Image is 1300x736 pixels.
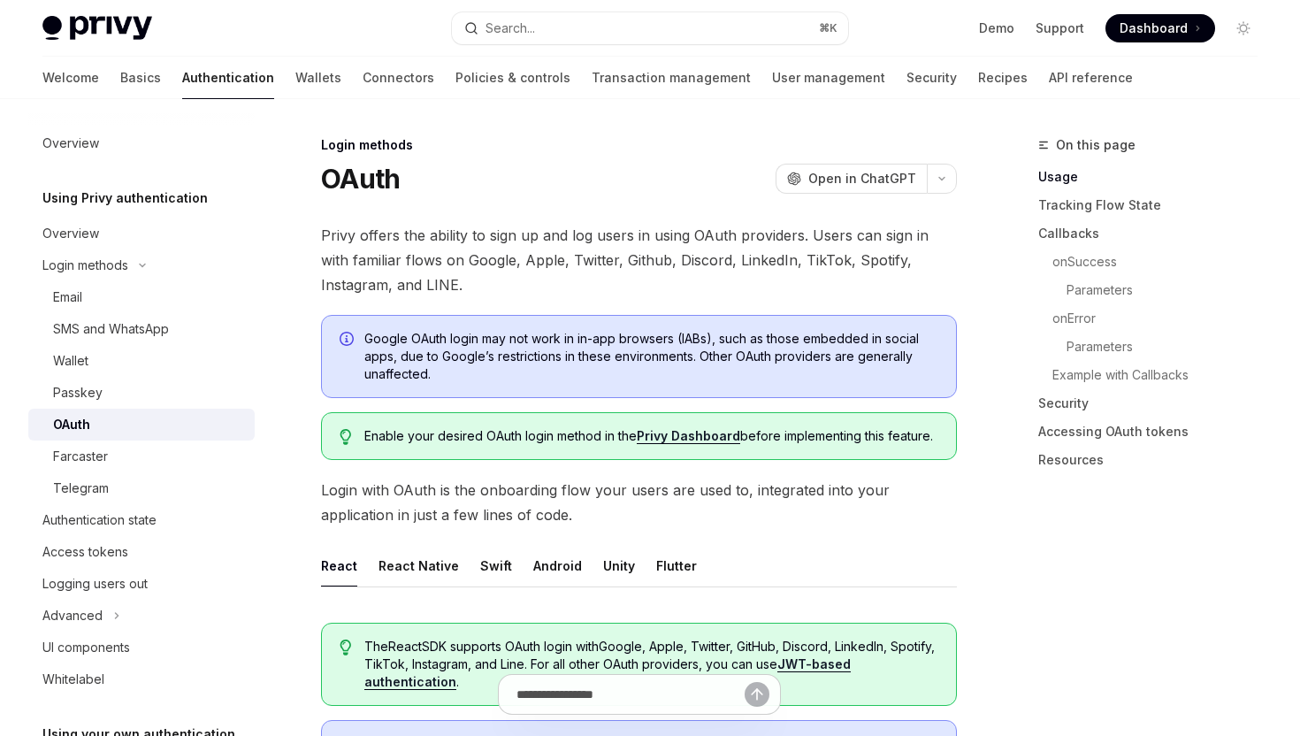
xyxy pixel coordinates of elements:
button: React [321,545,357,586]
a: OAuth [28,409,255,441]
div: Search... [486,18,535,39]
span: Open in ChatGPT [808,170,916,188]
a: Email [28,281,255,313]
div: SMS and WhatsApp [53,318,169,340]
a: Security [1038,389,1272,418]
svg: Tip [340,640,352,655]
div: Access tokens [42,541,128,563]
a: User management [772,57,885,99]
a: UI components [28,632,255,663]
a: Basics [120,57,161,99]
a: onSuccess [1052,248,1272,276]
div: Telegram [53,478,109,499]
button: Flutter [656,545,697,586]
div: Passkey [53,382,103,403]
a: Access tokens [28,536,255,568]
h1: OAuth [321,163,400,195]
a: Transaction management [592,57,751,99]
span: Enable your desired OAuth login method in the before implementing this feature. [364,427,938,445]
div: Whitelabel [42,669,104,690]
a: Overview [28,127,255,159]
div: Logging users out [42,573,148,594]
span: Login with OAuth is the onboarding flow your users are used to, integrated into your application ... [321,478,957,527]
a: Demo [979,19,1014,37]
a: Parameters [1067,276,1272,304]
a: Telegram [28,472,255,504]
a: Callbacks [1038,219,1272,248]
div: Authentication state [42,510,157,531]
div: UI components [42,637,130,658]
a: Security [906,57,957,99]
div: Advanced [42,605,103,626]
a: Overview [28,218,255,249]
button: Toggle dark mode [1229,14,1258,42]
div: Wallet [53,350,88,372]
a: onError [1052,304,1272,333]
img: light logo [42,16,152,41]
a: SMS and WhatsApp [28,313,255,345]
div: Login methods [42,255,128,276]
div: Email [53,287,82,308]
a: Wallets [295,57,341,99]
button: Unity [603,545,635,586]
span: ⌘ K [819,21,837,35]
span: Dashboard [1120,19,1188,37]
svg: Info [340,332,357,349]
a: Usage [1038,163,1272,191]
a: Resources [1038,446,1272,474]
span: Privy offers the ability to sign up and log users in using OAuth providers. Users can sign in wit... [321,223,957,297]
a: Authentication [182,57,274,99]
a: Parameters [1067,333,1272,361]
div: Farcaster [53,446,108,467]
span: On this page [1056,134,1136,156]
div: Login methods [321,136,957,154]
button: React Native [379,545,459,586]
a: Authentication state [28,504,255,536]
button: Swift [480,545,512,586]
a: Passkey [28,377,255,409]
a: Welcome [42,57,99,99]
svg: Tip [340,429,352,445]
button: Send message [745,682,769,707]
a: Connectors [363,57,434,99]
a: Wallet [28,345,255,377]
a: Policies & controls [455,57,570,99]
a: Tracking Flow State [1038,191,1272,219]
div: OAuth [53,414,90,435]
a: Recipes [978,57,1028,99]
div: Overview [42,223,99,244]
a: Example with Callbacks [1052,361,1272,389]
a: Accessing OAuth tokens [1038,418,1272,446]
button: Open in ChatGPT [776,164,927,194]
a: Dashboard [1105,14,1215,42]
a: Whitelabel [28,663,255,695]
button: Search...⌘K [452,12,847,44]
span: The React SDK supports OAuth login with Google, Apple, Twitter, GitHub, Discord, LinkedIn, Spotif... [364,638,938,691]
a: Privy Dashboard [637,428,740,444]
a: API reference [1049,57,1133,99]
div: Overview [42,133,99,154]
a: Logging users out [28,568,255,600]
button: Android [533,545,582,586]
a: Farcaster [28,441,255,472]
a: Support [1036,19,1084,37]
span: Google OAuth login may not work in in-app browsers (IABs), such as those embedded in social apps,... [364,330,938,383]
h5: Using Privy authentication [42,188,208,209]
